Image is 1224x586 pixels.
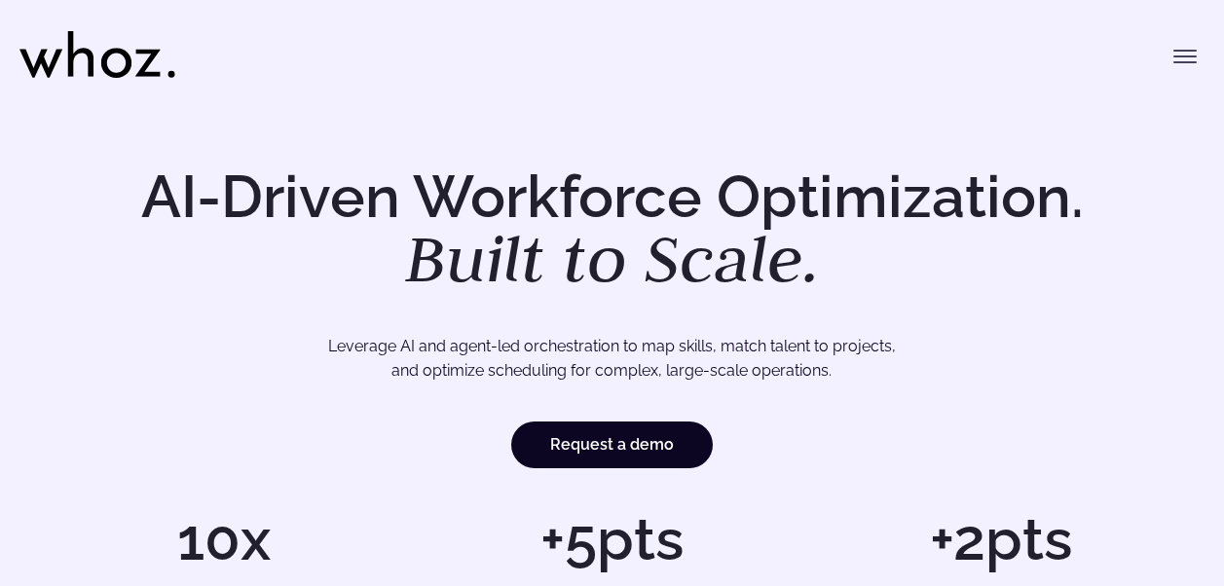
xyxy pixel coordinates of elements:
[816,510,1185,568] h1: +2pts
[511,421,713,468] a: Request a demo
[427,510,797,568] h1: +5pts
[114,167,1111,292] h1: AI-Driven Workforce Optimization.
[96,334,1128,384] p: Leverage AI and agent-led orchestration to map skills, match talent to projects, and optimize sch...
[39,510,408,568] h1: 10x
[405,215,820,301] em: Built to Scale.
[1166,37,1205,76] button: Toggle menu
